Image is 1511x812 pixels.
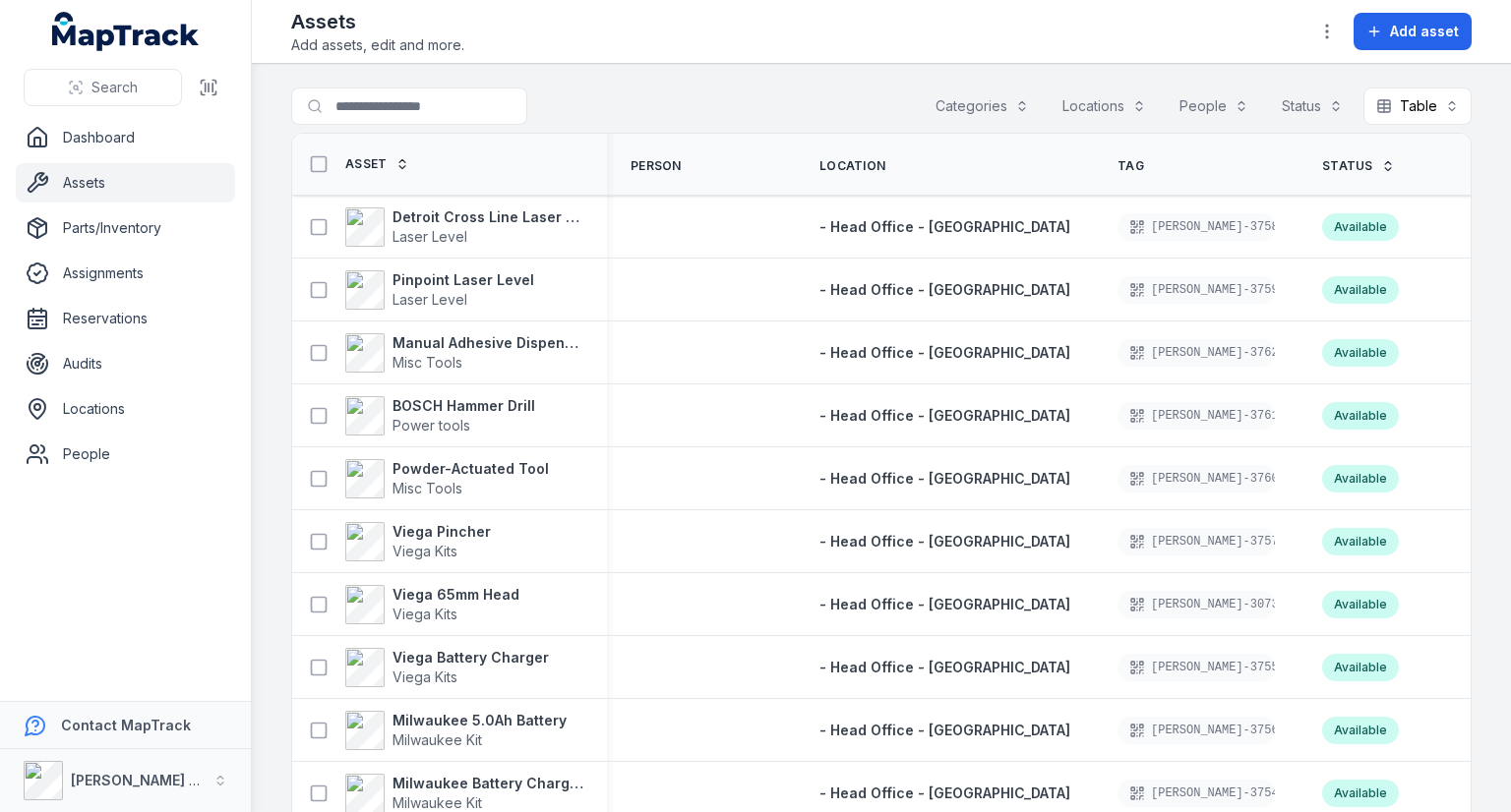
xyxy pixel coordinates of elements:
[393,354,462,371] span: Misc Tools
[393,333,583,353] strong: Manual Adhesive Dispenser
[393,291,467,308] span: Laser Level
[393,668,457,685] span: Viega Kits
[393,480,462,496] span: Misc Tools
[819,722,1070,738] span: - Head Office - [GEOGRAPHIC_DATA]
[393,207,583,227] strong: Detroit Cross Line Laser Level
[345,711,567,750] a: Milwaukee 5.0Ah BatteryMilwaukee Kit
[345,648,549,687] a: Viega Battery ChargerViega Kits
[345,585,519,624] a: Viega 65mm HeadViega Kits
[1167,87,1261,125] button: People
[819,281,1070,298] span: - Head Office - [GEOGRAPHIC_DATA]
[1390,22,1459,41] span: Add asset
[1322,465,1399,493] div: Available
[24,69,182,106] button: Search
[819,344,1070,361] span: - Head Office - [GEOGRAPHIC_DATA]
[923,87,1042,125] button: Categories
[1118,339,1275,367] div: [PERSON_NAME]-3762
[345,333,583,373] a: Manual Adhesive DispenserMisc Tools
[1354,13,1472,50] button: Add asset
[91,78,138,97] span: Search
[1322,276,1399,304] div: Available
[819,158,885,174] span: Location
[1322,654,1399,681] div: Available
[1322,528,1399,555] div: Available
[61,717,191,733] strong: Contact MapTrack
[819,595,1070,614] a: - Head Office - [GEOGRAPHIC_DATA]
[819,469,1070,489] a: - Head Office - [GEOGRAPHIC_DATA]
[819,343,1070,363] a: - Head Office - [GEOGRAPHIC_DATA]
[71,772,208,788] strong: [PERSON_NAME] Air
[1118,654,1275,681] div: [PERSON_NAME]-3755
[819,596,1070,612] span: - Head Office - [GEOGRAPHIC_DATA]
[291,8,464,35] h2: Assets
[16,299,235,338] a: Reservations
[1118,213,1275,241] div: [PERSON_NAME]-3758
[819,783,1070,803] a: - Head Office - [GEOGRAPHIC_DATA]
[819,470,1070,487] span: - Head Office - [GEOGRAPHIC_DATA]
[393,522,491,542] strong: Viega Pincher
[1322,780,1399,807] div: Available
[393,648,549,667] strong: Viega Battery Charger
[345,459,549,498] a: Powder-Actuated ToolMisc Tools
[1050,87,1159,125] button: Locations
[819,218,1070,235] span: - Head Office - [GEOGRAPHIC_DATA]
[393,228,467,245] span: Laser Level
[345,156,388,172] span: Asset
[345,207,583,247] a: Detroit Cross Line Laser LevelLaser Level
[819,280,1070,300] a: - Head Office - [GEOGRAPHIC_DATA]
[819,721,1070,740] a: - Head Office - [GEOGRAPHIC_DATA]
[345,270,534,310] a: Pinpoint Laser LevelLaser Level
[1118,402,1275,430] div: [PERSON_NAME]-3761
[1322,158,1373,174] span: Status
[1118,717,1275,744] div: [PERSON_NAME]-3756
[393,731,482,748] span: Milwaukee Kit
[16,208,235,248] a: Parts/Inventory
[345,396,535,435] a: BOSCH Hammer DrillPower tools
[393,774,583,793] strong: Milwaukee Battery Charger
[393,606,457,622] span: Viega Kits
[1322,213,1399,241] div: Available
[16,435,235,474] a: People
[393,543,457,559] span: Viega Kits
[1118,158,1144,174] span: Tag
[819,406,1070,426] a: - Head Office - [GEOGRAPHIC_DATA]
[345,522,491,561] a: Viega PincherViega Kits
[1322,158,1395,174] a: Status
[819,784,1070,801] span: - Head Office - [GEOGRAPHIC_DATA]
[819,217,1070,237] a: - Head Office - [GEOGRAPHIC_DATA]
[1118,276,1275,304] div: [PERSON_NAME]-3759
[819,658,1070,677] a: - Head Office - [GEOGRAPHIC_DATA]
[52,12,200,51] a: MapTrack
[16,163,235,203] a: Assets
[16,389,235,429] a: Locations
[1363,87,1472,125] button: Table
[393,711,567,730] strong: Milwaukee 5.0Ah Battery
[393,794,482,811] span: Milwaukee Kit
[393,585,519,605] strong: Viega 65mm Head
[631,158,682,174] span: Person
[393,270,534,290] strong: Pinpoint Laser Level
[1118,528,1275,555] div: [PERSON_NAME]-3757
[393,396,535,416] strong: BOSCH Hammer Drill
[16,118,235,157] a: Dashboard
[1322,402,1399,430] div: Available
[291,35,464,55] span: Add assets, edit and more.
[819,659,1070,675] span: - Head Office - [GEOGRAPHIC_DATA]
[1322,717,1399,744] div: Available
[393,459,549,479] strong: Powder-Actuated Tool
[1269,87,1356,125] button: Status
[16,254,235,293] a: Assignments
[1118,465,1275,493] div: [PERSON_NAME]-3760
[1322,339,1399,367] div: Available
[393,417,470,434] span: Power tools
[1118,780,1275,807] div: [PERSON_NAME]-3754
[1118,591,1275,618] div: [PERSON_NAME]-3073
[819,532,1070,551] a: - Head Office - [GEOGRAPHIC_DATA]
[819,407,1070,424] span: - Head Office - [GEOGRAPHIC_DATA]
[345,156,409,172] a: Asset
[1322,591,1399,618] div: Available
[16,344,235,383] a: Audits
[819,533,1070,550] span: - Head Office - [GEOGRAPHIC_DATA]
